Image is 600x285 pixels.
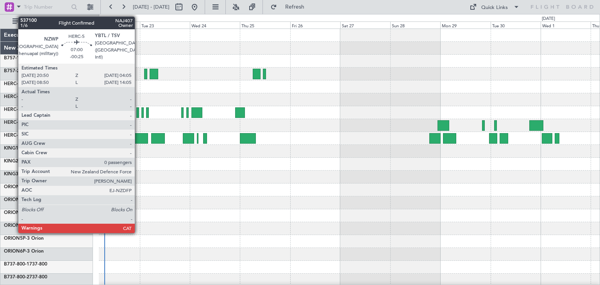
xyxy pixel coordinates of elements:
div: [DATE] [542,16,555,22]
span: HERC-5 [4,133,21,138]
span: KING3 [4,172,18,176]
a: ORION3P-3 Orion [4,210,44,215]
span: ORION6 [4,249,23,254]
div: Sun 28 [390,21,440,28]
input: Trip Number [24,1,69,13]
a: ORION1P-3 Orion [4,185,44,189]
a: KING1Super King Air 200 [4,146,61,151]
span: ORION4 [4,223,23,228]
div: Wed 1 [541,21,591,28]
a: ORION2P-3 Orion [4,198,44,202]
span: [DATE] - [DATE] [133,4,170,11]
span: HERC-3 [4,107,21,112]
button: Quick Links [466,1,523,13]
span: Refresh [279,4,311,10]
a: KING2Super King Air 200 [4,159,61,164]
span: All Aircraft [20,19,82,24]
div: [DATE] [100,16,114,22]
a: HERC-4C-130 Hercules [4,120,54,125]
div: Sat 27 [340,21,390,28]
a: ORION4P-3 Orion [4,223,44,228]
a: KING3Super King Air 200 [4,172,61,176]
span: B757-2 [4,69,20,73]
span: HERC-2 [4,94,21,99]
span: KING2 [4,159,18,164]
span: ORION1 [4,185,23,189]
span: HERC-1 [4,82,21,86]
div: Quick Links [481,4,508,12]
div: Mon 29 [440,21,490,28]
button: All Aircraft [9,15,85,28]
a: ORION6P-3 Orion [4,249,44,254]
span: ORION5 [4,236,23,241]
span: HERC-4 [4,120,21,125]
a: ORION5P-3 Orion [4,236,44,241]
button: Refresh [267,1,314,13]
div: Fri 26 [290,21,340,28]
span: B737-800-2 [4,275,29,280]
span: B737-800-1 [4,262,29,267]
div: Tue 23 [140,21,190,28]
a: B757-1757 [4,56,28,61]
div: Tue 30 [491,21,541,28]
div: Wed 24 [190,21,240,28]
a: HERC-5C-130 Hercules [4,133,54,138]
span: KING1 [4,146,18,151]
a: HERC-1C-130 Hercules [4,82,54,86]
div: Mon 22 [90,21,140,28]
span: ORION3 [4,210,23,215]
a: HERC-2C-130 Hercules [4,94,54,99]
a: B757-2757 [4,69,28,73]
span: ORION2 [4,198,23,202]
a: B737-800-1737-800 [4,262,47,267]
span: B757-1 [4,56,20,61]
div: Thu 25 [240,21,290,28]
a: HERC-3C-130 Hercules [4,107,54,112]
a: B737-800-2737-800 [4,275,47,280]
